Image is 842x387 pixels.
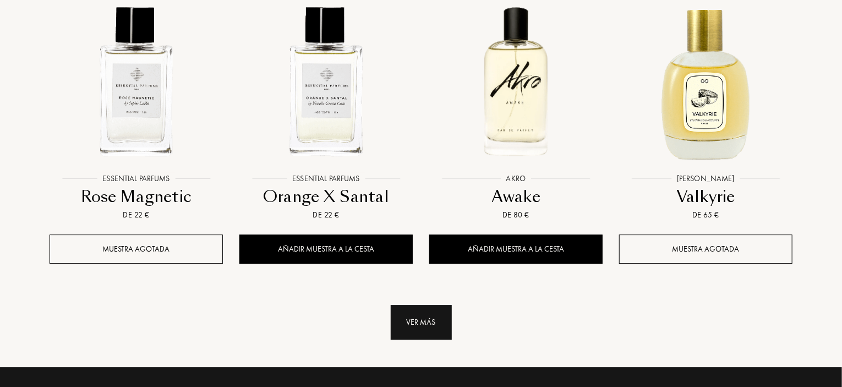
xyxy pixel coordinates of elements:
div: De 22 € [244,209,408,221]
div: De 65 € [624,209,788,221]
div: De 22 € [54,209,218,221]
div: De 80 € [434,209,598,221]
div: Añadir muestra a la cesta [429,235,603,264]
div: Muestra agotada [50,235,223,264]
div: Añadir muestra a la cesta [239,235,413,264]
div: Ver más [391,305,452,340]
div: Muestra agotada [619,235,792,264]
